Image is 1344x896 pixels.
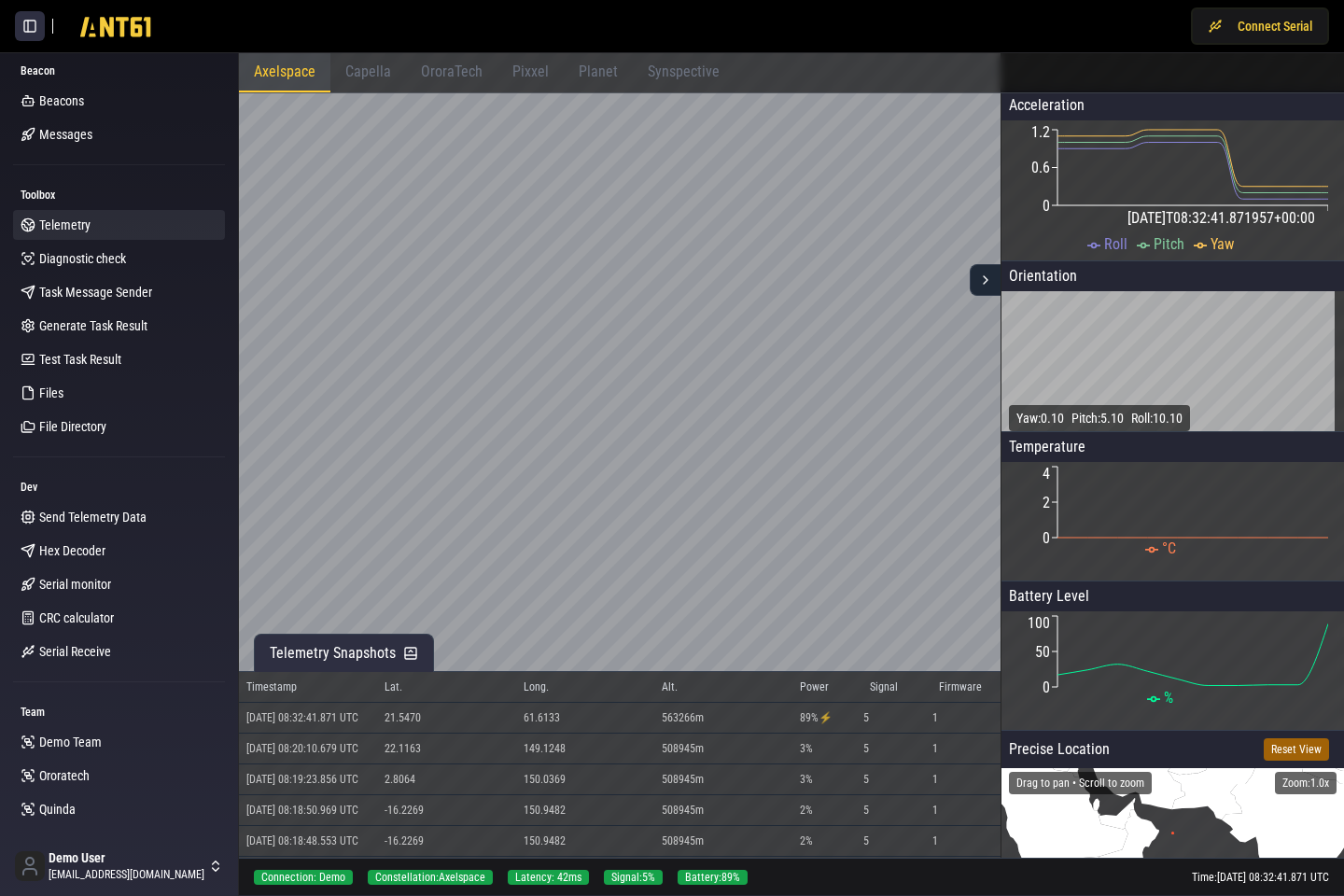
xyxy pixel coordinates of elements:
[13,56,225,86] div: Beacon
[862,826,931,857] td: 5
[13,86,225,116] a: Beacons
[377,672,515,703] th: Lat.
[604,870,663,885] div: Signal: 5 %
[39,766,90,785] span: Ororatech
[39,249,126,268] span: Diagnostic check
[377,703,515,734] td: 21.5470
[1264,738,1329,761] button: Reset View
[13,244,225,273] a: Diagnostic check
[39,609,114,627] span: CRC calculator
[862,764,931,795] td: 5
[49,850,204,867] span: Demo User
[1104,235,1127,253] span: Roll
[931,672,1001,703] th: Firmware
[792,764,861,795] td: 3 %
[39,642,111,661] span: Serial Receive
[13,603,225,633] a: CRC calculator
[516,795,654,826] td: 150.9482
[13,277,225,307] a: Task Message Sender
[931,703,1001,734] td: 1
[1028,614,1050,632] tspan: 100
[13,180,225,210] div: Toolbox
[1131,409,1183,427] p: Roll: 10.10
[13,828,225,858] a: Axelspace
[792,857,861,888] td: 11 %
[39,125,92,144] span: Messages
[13,378,225,408] a: Files
[654,857,792,888] td: 508945 m
[39,417,106,436] span: File Directory
[648,63,720,80] span: Synspective
[39,216,91,234] span: Telemetry
[1031,123,1050,141] tspan: 1.2
[792,734,861,764] td: 3 %
[39,733,102,751] span: Demo Team
[377,795,515,826] td: -16.2269
[1001,581,1344,611] p: Battery Level
[862,734,931,764] td: 5
[13,637,225,666] a: Serial Receive
[512,63,549,80] span: Pixxel
[516,703,654,734] td: 61.6133
[1009,772,1152,794] div: Drag to pan • Scroll to zoom
[239,764,377,795] td: [DATE] 08:19:23.856 UTC
[1154,235,1184,253] span: Pitch
[862,795,931,826] td: 5
[377,734,515,764] td: 22.1163
[239,826,377,857] td: [DATE] 08:18:48.553 UTC
[1035,643,1050,661] tspan: 50
[254,63,315,80] span: Axelspace
[792,826,861,857] td: 2 %
[654,703,792,734] td: 563266 m
[39,575,111,594] span: Serial monitor
[1009,267,1077,285] span: Orientation
[1192,870,1329,885] div: Time: [DATE] 08:32:41.871 UTC
[931,857,1001,888] td: 1
[239,857,377,888] td: [DATE] 08:18:04.291 UTC
[239,734,377,764] td: [DATE] 08:20:10.679 UTC
[1191,7,1329,45] button: Connect Serial
[1043,529,1050,547] tspan: 0
[13,502,225,532] a: Send Telemetry Data
[39,316,147,335] span: Generate Task Result
[13,536,225,566] a: Hex Decoder
[13,311,225,341] a: Generate Task Result
[39,350,121,369] span: Test Task Result
[654,734,792,764] td: 508945 m
[39,833,92,852] span: Axelspace
[13,761,225,791] a: Ororatech
[1043,679,1050,696] tspan: 0
[1162,539,1176,557] span: °C
[13,210,225,240] a: Telemetry
[1071,409,1124,427] p: Pitch: 5.10
[579,63,618,80] span: Planet
[516,672,654,703] th: Long.
[931,826,1001,857] td: 1
[931,734,1001,764] td: 1
[368,870,493,885] div: Constellation: Axelspace
[377,826,515,857] td: -16.2269
[516,764,654,795] td: 150.0369
[39,508,147,526] span: Send Telemetry Data
[39,384,63,402] span: Files
[254,870,353,885] div: Connection: Demo
[7,844,231,889] button: Demo User[EMAIL_ADDRESS][DOMAIN_NAME]
[862,672,931,703] th: Signal
[862,857,931,888] td: 5
[254,634,434,672] button: Telemetry Snapshots
[39,91,84,110] span: Beacons
[654,795,792,826] td: 508945 m
[1275,772,1337,794] div: Zoom: 1.0 x
[654,826,792,857] td: 508945 m
[13,569,225,599] a: Serial monitor
[1170,825,1175,842] text: •
[39,283,152,301] span: Task Message Sender
[13,412,225,441] a: File Directory
[654,672,792,703] th: Alt.
[792,672,861,703] th: Power
[39,541,105,560] span: Hex Decoder
[1043,494,1050,511] tspan: 2
[13,119,225,149] a: Messages
[1043,465,1050,483] tspan: 4
[239,795,377,826] td: [DATE] 08:18:50.969 UTC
